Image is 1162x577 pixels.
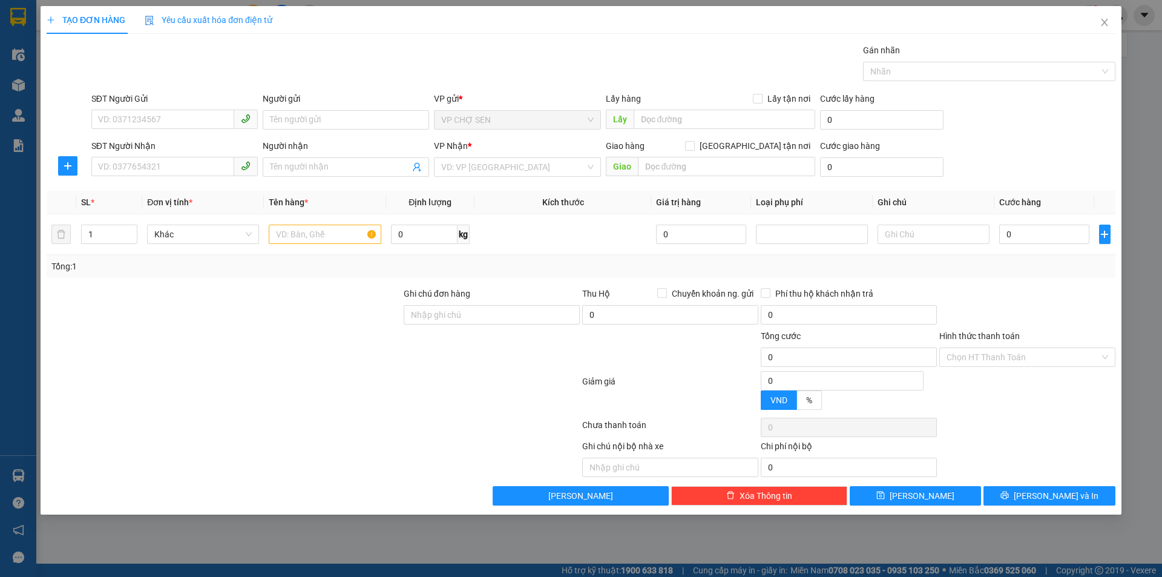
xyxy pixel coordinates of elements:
span: Đơn vị tính [148,197,193,207]
span: user-add [413,162,422,172]
div: Chưa thanh toán [581,418,760,440]
div: Tổng: 1 [51,260,448,273]
span: % [806,395,812,405]
span: [GEOGRAPHIC_DATA] tận nơi [695,139,815,153]
span: Lấy hàng [606,94,641,104]
span: [PERSON_NAME] [549,489,614,503]
div: Người nhận [263,139,429,153]
span: kg [458,225,470,244]
th: Ghi chú [873,191,994,214]
span: Chuyển khoản ng. gửi [667,287,758,300]
th: Loại phụ phí [751,191,873,214]
div: Ghi chú nội bộ nhà xe [582,440,758,458]
input: Cước giao hàng [820,157,944,177]
span: close [1100,18,1109,27]
span: plus [59,161,77,171]
strong: CHUYỂN PHÁT NHANH AN PHÚ QUÝ [20,10,107,49]
div: Người gửi [263,92,429,105]
span: delete [726,491,735,501]
span: TẠO ĐƠN HÀNG [47,15,125,25]
span: Giao hàng [606,141,645,151]
span: Tên hàng [269,197,309,207]
span: VP Nhận [435,141,468,151]
input: Ghi chú đơn hàng [404,305,580,325]
label: Hình thức thanh toán [939,331,1020,341]
button: plus [58,156,77,176]
span: Tổng cước [761,331,801,341]
input: Dọc đường [634,110,815,129]
span: [GEOGRAPHIC_DATA], [GEOGRAPHIC_DATA] ↔ [GEOGRAPHIC_DATA] [19,51,108,93]
div: Chi phí nội bộ [761,440,937,458]
img: logo [6,65,17,125]
div: SĐT Người Gửi [91,92,258,105]
span: Phí thu hộ khách nhận trả [770,287,878,300]
button: save[PERSON_NAME] [850,486,981,506]
span: Thu Hộ [582,289,610,298]
span: Kích thước [542,197,584,207]
button: plus [1099,225,1111,244]
span: plus [47,16,55,24]
span: Khác [155,225,252,243]
span: Xóa Thông tin [740,489,792,503]
span: VND [770,395,787,405]
span: printer [1000,491,1009,501]
input: Dọc đường [638,157,815,176]
span: Yêu cầu xuất hóa đơn điện tử [145,15,272,25]
input: 0 [657,225,747,244]
span: phone [241,114,251,124]
span: VP CHỢ SEN [442,111,594,129]
label: Cước lấy hàng [820,94,875,104]
button: [PERSON_NAME] [493,486,669,506]
button: Close [1088,6,1121,40]
img: icon [145,16,154,25]
span: plus [1100,229,1110,239]
span: Lấy [606,110,634,129]
div: VP gửi [435,92,601,105]
span: [PERSON_NAME] và In [1014,489,1098,503]
button: delete [51,225,71,244]
div: Giảm giá [581,375,760,415]
input: Ghi Chú [878,225,990,244]
span: Lấy tận nơi [763,92,815,105]
label: Gán nhãn [863,45,900,55]
input: Nhập ghi chú [582,458,758,477]
span: Giá trị hàng [657,197,701,207]
div: SĐT Người Nhận [91,139,258,153]
span: phone [241,161,251,171]
span: SL [81,197,91,207]
span: Cước hàng [1000,197,1042,207]
span: Định lượng [409,197,451,207]
span: [PERSON_NAME] [890,489,955,503]
span: save [877,491,885,501]
input: Cước lấy hàng [820,110,944,130]
button: deleteXóa Thông tin [672,486,848,506]
input: VD: Bàn, Ghế [269,225,381,244]
button: printer[PERSON_NAME] và In [984,486,1115,506]
label: Ghi chú đơn hàng [404,289,470,298]
label: Cước giao hàng [820,141,880,151]
span: Giao [606,157,638,176]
